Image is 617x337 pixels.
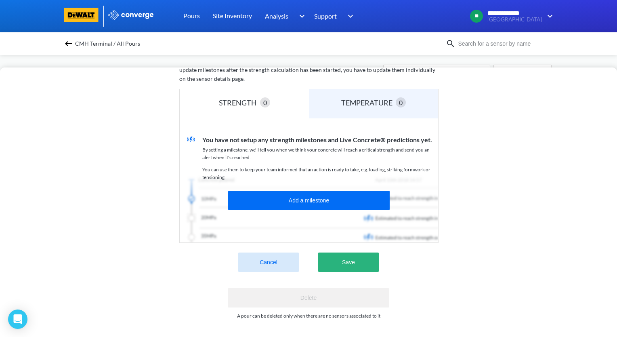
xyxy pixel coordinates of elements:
img: downArrow.svg [342,11,355,21]
img: backspace.svg [64,39,73,48]
img: icon-search.svg [446,39,455,48]
span: CMH Terminal / All Pours [75,38,140,49]
span: 0 [399,97,403,107]
img: logo-dewalt.svg [62,8,100,22]
button: Save [318,253,379,272]
img: downArrow.svg [542,11,555,21]
img: downArrow.svg [294,11,307,21]
button: Cancel [238,253,299,272]
p: You can use them to keep your team informed that an action is ready to take, e.g. loading, striki... [202,166,438,181]
div: TEMPERATURE [341,97,396,108]
div: Open Intercom Messenger [8,310,27,329]
p: These milestones will be applied to the individual sensors when they start strength calculation. ... [179,57,438,83]
span: Analysis [265,11,288,21]
p: A pour can be deleted only when there are no sensors associated to it [237,312,380,320]
div: STRENGTH [219,97,260,108]
p: By setting a milestone, we'll tell you when we think your concrete will reach a critical strength... [202,146,438,161]
span: [GEOGRAPHIC_DATA] [487,17,542,23]
span: Support [314,11,337,21]
button: Delete [228,288,389,308]
button: Add a milestone [228,191,390,210]
span: You have not setup any strength milestones and Live Concrete® predictions yet. [202,136,432,143]
input: Search for a sensor by name [455,39,553,48]
span: 0 [263,97,267,107]
img: logo_ewhite.svg [107,10,154,20]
